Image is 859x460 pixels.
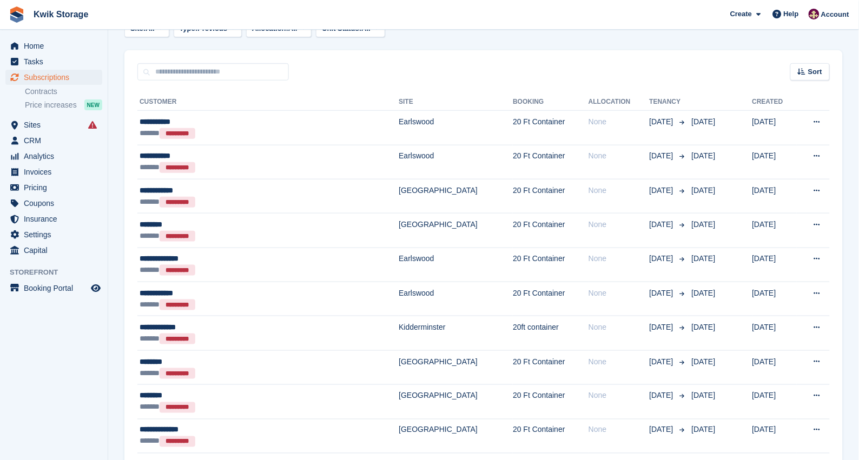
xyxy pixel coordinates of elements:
td: [DATE] [752,419,797,453]
span: [DATE] [692,289,716,297]
div: NEW [84,99,102,110]
th: Tenancy [650,94,688,111]
span: Analytics [24,149,89,164]
span: Capital [24,243,89,258]
div: None [589,356,650,368]
div: None [589,390,650,402]
td: 20 Ft Container [513,111,589,145]
td: 20ft container [513,316,589,350]
a: Price increases NEW [25,99,102,111]
span: Pricing [24,180,89,195]
span: [DATE] [692,220,716,229]
td: Earlswood [399,145,513,179]
div: None [589,253,650,264]
i: Smart entry sync failures have occurred [88,121,97,129]
a: menu [5,54,102,69]
a: menu [5,227,102,242]
td: Kidderminster [399,316,513,350]
td: [DATE] [752,145,797,179]
th: Created [752,94,797,111]
th: Site [399,94,513,111]
span: Tasks [24,54,89,69]
td: 20 Ft Container [513,179,589,213]
td: 20 Ft Container [513,282,589,316]
span: Coupons [24,196,89,211]
td: 20 Ft Container [513,350,589,384]
td: [DATE] [752,350,797,384]
td: [DATE] [752,248,797,282]
td: 20 Ft Container [513,145,589,179]
td: Earlswood [399,282,513,316]
img: ellie tragonette [809,9,820,19]
span: Settings [24,227,89,242]
span: Storefront [10,267,108,278]
span: [DATE] [692,151,716,160]
th: Customer [137,94,399,111]
span: [DATE] [650,150,676,162]
td: Earlswood [399,111,513,145]
span: Price increases [25,100,77,110]
span: [DATE] [650,116,676,128]
span: [DATE] [650,356,676,368]
div: None [589,116,650,128]
span: Home [24,38,89,54]
div: None [589,219,650,230]
span: [DATE] [692,425,716,434]
td: [DATE] [752,179,797,213]
span: Insurance [24,211,89,226]
span: [DATE] [650,185,676,196]
td: [GEOGRAPHIC_DATA] [399,385,513,419]
a: menu [5,243,102,258]
div: None [589,150,650,162]
span: [DATE] [650,390,676,402]
td: 20 Ft Container [513,419,589,453]
th: Allocation [589,94,650,111]
span: Sites [24,117,89,132]
td: [DATE] [752,385,797,419]
img: stora-icon-8386f47178a22dfd0bd8f6a31ec36ba5ce8667c1dd55bd0f319d3a0aa187defe.svg [9,6,25,23]
td: [GEOGRAPHIC_DATA] [399,214,513,248]
span: Help [784,9,799,19]
span: [DATE] [650,288,676,299]
div: None [589,185,650,196]
td: [GEOGRAPHIC_DATA] [399,419,513,453]
a: Preview store [89,282,102,295]
span: Account [821,9,849,20]
a: Kwik Storage [29,5,92,23]
div: None [589,288,650,299]
div: None [589,322,650,333]
a: menu [5,133,102,148]
td: [GEOGRAPHIC_DATA] [399,179,513,213]
td: 20 Ft Container [513,385,589,419]
a: menu [5,211,102,226]
td: 20 Ft Container [513,214,589,248]
td: [GEOGRAPHIC_DATA] [399,350,513,384]
td: Earlswood [399,248,513,282]
span: [DATE] [692,391,716,400]
span: [DATE] [692,323,716,331]
td: [DATE] [752,282,797,316]
a: Contracts [25,86,102,97]
a: menu [5,70,102,85]
span: [DATE] [650,322,676,333]
a: menu [5,38,102,54]
td: [DATE] [752,111,797,145]
span: [DATE] [692,117,716,126]
a: menu [5,164,102,179]
td: [DATE] [752,214,797,248]
span: [DATE] [650,253,676,264]
td: 20 Ft Container [513,248,589,282]
span: CRM [24,133,89,148]
a: menu [5,281,102,296]
span: [DATE] [650,424,676,436]
a: menu [5,180,102,195]
span: [DATE] [692,186,716,195]
a: menu [5,196,102,211]
span: Sort [808,66,822,77]
span: [DATE] [650,219,676,230]
span: Create [730,9,752,19]
span: [DATE] [692,357,716,366]
span: Invoices [24,164,89,179]
a: menu [5,117,102,132]
a: menu [5,149,102,164]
